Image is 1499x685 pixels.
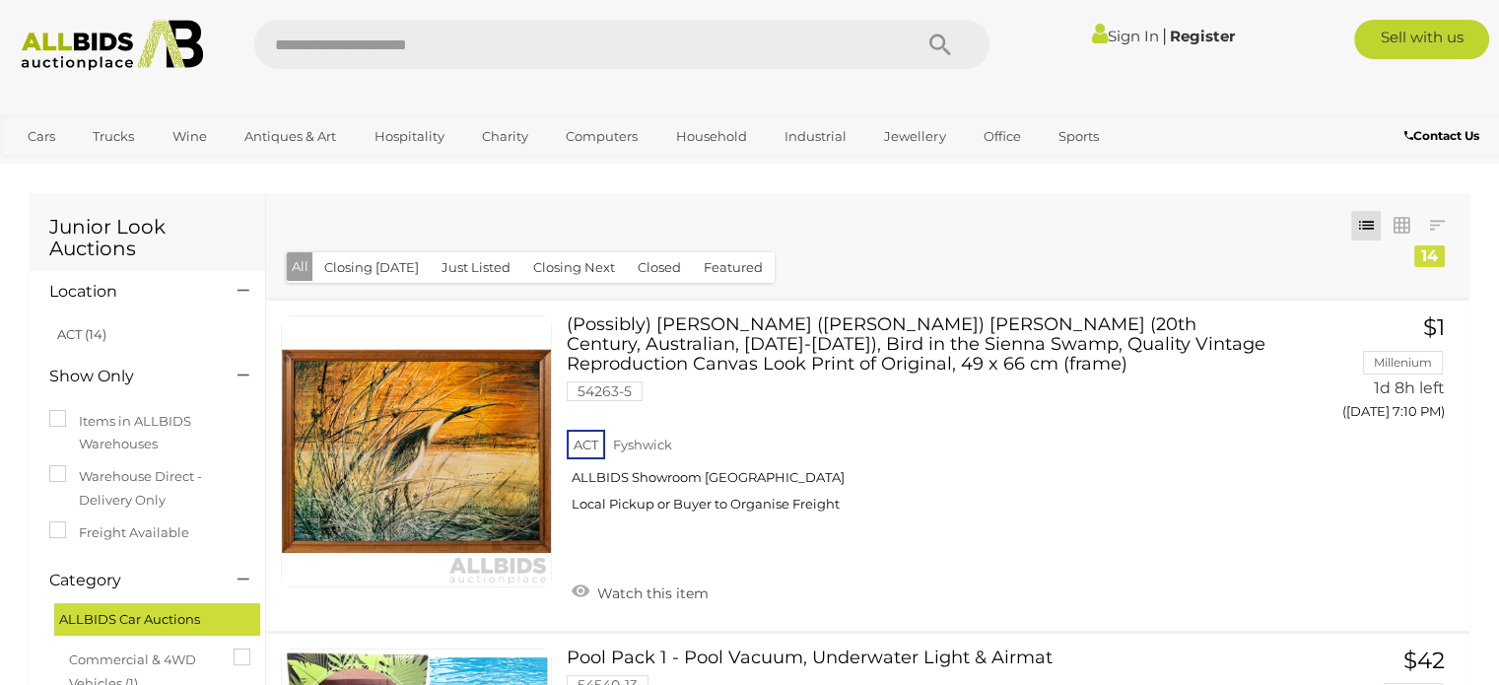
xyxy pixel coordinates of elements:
a: Trucks [80,120,147,153]
a: Sign In [1091,27,1158,45]
a: ACT (14) [57,326,106,342]
button: Featured [692,252,775,283]
a: Sell with us [1354,20,1489,59]
a: (Possibly) [PERSON_NAME] ([PERSON_NAME]) [PERSON_NAME] (20th Century, Australian, [DATE]-[DATE]),... [581,315,1254,527]
img: Allbids.com.au [11,20,214,71]
span: Watch this item [592,584,709,602]
a: Register [1169,27,1234,45]
a: Jewellery [871,120,958,153]
span: $42 [1403,647,1445,674]
a: $1 Millenium 1d 8h left ([DATE] 7:10 PM) [1284,315,1451,431]
h1: Junior Look Auctions [49,216,245,259]
a: Wine [160,120,220,153]
button: Closing Next [521,252,627,283]
div: 14 [1414,245,1445,267]
h4: Category [49,572,208,589]
button: Closed [626,252,693,283]
h4: Location [49,283,208,301]
a: Office [971,120,1034,153]
label: Items in ALLBIDS Warehouses [49,410,245,456]
button: Search [891,20,989,69]
a: Charity [469,120,541,153]
button: Closing [DATE] [312,252,431,283]
a: Household [663,120,760,153]
a: Sports [1046,120,1112,153]
a: Computers [553,120,650,153]
div: ALLBIDS Car Auctions [54,603,260,636]
b: Contact Us [1404,128,1479,143]
a: [GEOGRAPHIC_DATA] [15,153,180,185]
a: Cars [15,120,68,153]
button: Just Listed [430,252,522,283]
span: | [1161,25,1166,46]
label: Freight Available [49,521,189,544]
a: Hospitality [362,120,457,153]
a: Industrial [772,120,859,153]
a: Contact Us [1404,125,1484,147]
a: Watch this item [567,577,714,606]
label: Warehouse Direct - Delivery Only [49,465,245,512]
a: Antiques & Art [232,120,349,153]
span: $1 [1423,313,1445,341]
button: All [287,252,313,281]
h4: Show Only [49,368,208,385]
